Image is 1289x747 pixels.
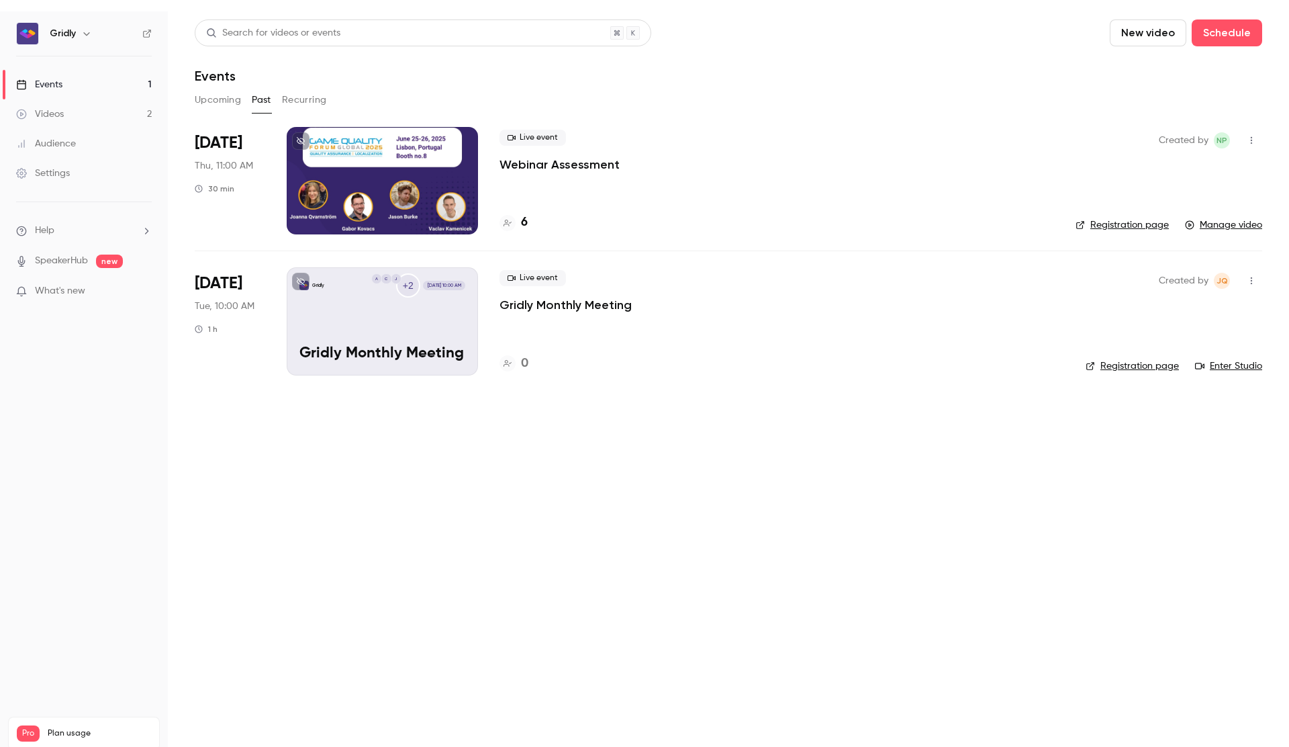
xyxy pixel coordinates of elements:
h1: Events [195,68,236,84]
span: Live event [499,270,566,286]
div: A [371,273,382,284]
div: Keywords by Traffic [148,79,226,88]
span: Plan usage [48,728,151,739]
div: Search for videos or events [206,26,340,40]
div: Videos [16,107,64,121]
h6: Gridly [50,27,76,40]
span: [DATE] [195,273,242,294]
a: Registration page [1086,359,1179,373]
li: help-dropdown-opener [16,224,152,238]
a: 6 [499,214,528,232]
button: New video [1110,19,1186,46]
span: [DATE] 10:00 AM [423,281,465,290]
span: NP [1216,132,1227,148]
img: tab_keywords_by_traffic_grey.svg [134,78,144,89]
span: new [96,255,123,268]
div: J [391,273,401,284]
div: 30 min [195,183,234,194]
span: Joanna Qvarnström [1214,273,1230,289]
span: Tue, 10:00 AM [195,300,254,313]
span: Created by [1159,273,1208,289]
a: Manage video [1185,218,1262,232]
p: Gridly [312,282,324,289]
h4: 0 [521,355,528,373]
button: Upcoming [195,89,241,111]
p: Gridly Monthly Meeting [299,345,465,363]
div: C [381,273,391,284]
div: Settings [16,167,70,180]
a: Registration page [1076,218,1169,232]
span: Thu, 11:00 AM [195,159,253,173]
a: Enter Studio [1195,359,1262,373]
a: Gridly Monthly MeetingGridly+2JCA[DATE] 10:00 AMGridly Monthly Meeting [287,267,478,375]
div: +2 [396,273,420,298]
span: JQ [1216,273,1228,289]
button: Recurring [282,89,327,111]
div: Jul 17 Thu, 11:00 AM (Europe/Stockholm) [195,127,265,234]
span: Pro [17,726,40,742]
a: Webinar Assessment [499,157,620,173]
div: Audience [16,137,76,150]
button: Schedule [1192,19,1262,46]
a: 0 [499,355,528,373]
h4: 6 [521,214,528,232]
img: website_grey.svg [21,35,32,46]
span: Ngan Phan [1214,132,1230,148]
div: Domain Overview [51,79,120,88]
span: Help [35,224,54,238]
a: SpeakerHub [35,254,88,268]
div: v 4.0.25 [38,21,66,32]
img: logo_orange.svg [21,21,32,32]
span: Live event [499,130,566,146]
div: 1 h [195,324,218,335]
img: tab_domain_overview_orange.svg [36,78,47,89]
span: What's new [35,284,85,298]
img: Gridly [17,23,38,44]
div: Events [16,78,62,91]
span: Created by [1159,132,1208,148]
span: [DATE] [195,132,242,154]
div: May 6 Tue, 10:00 AM (Europe/Stockholm) [195,267,265,375]
div: Domain: [DOMAIN_NAME] [35,35,148,46]
a: Gridly Monthly Meeting [499,297,632,313]
button: Past [252,89,271,111]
